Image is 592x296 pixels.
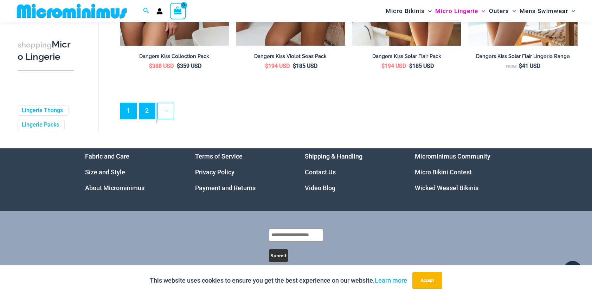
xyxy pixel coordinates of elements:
span: Micro Bikinis [386,2,425,20]
a: Microminimus Community [415,153,490,160]
a: Payment and Returns [195,184,256,192]
span: Menu Toggle [425,2,432,20]
bdi: 359 USD [177,63,201,69]
a: Fabric and Care [85,153,129,160]
a: Micro BikinisMenu ToggleMenu Toggle [384,2,433,20]
a: Mens SwimwearMenu ToggleMenu Toggle [518,2,577,20]
a: About Microminimus [85,184,144,192]
a: Search icon link [143,7,149,15]
a: Lingerie Packs [22,121,59,129]
p: This website uses cookies to ensure you get the best experience on our website. [150,275,407,286]
a: Terms of Service [195,153,243,160]
a: Page 2 [139,103,155,119]
a: Micro Bikini Contest [415,168,472,176]
a: Dangers Kiss Collection Pack [120,53,229,62]
span: Micro Lingerie [435,2,478,20]
span: $ [519,63,522,69]
a: Size and Style [85,168,125,176]
bdi: 185 USD [293,63,317,69]
a: Learn more [375,277,407,284]
nav: Menu [195,148,288,196]
span: Mens Swimwear [520,2,568,20]
button: Accept [412,272,442,289]
span: shopping [18,40,52,49]
a: OutersMenu ToggleMenu Toggle [487,2,518,20]
a: → [158,103,174,119]
button: Submit [269,249,288,262]
a: Micro LingerieMenu ToggleMenu Toggle [433,2,487,20]
nav: Site Navigation [383,1,578,21]
bdi: 185 USD [409,63,434,69]
bdi: 41 USD [519,63,540,69]
span: $ [177,63,180,69]
span: $ [293,63,296,69]
span: Page 1 [121,103,136,119]
span: $ [149,63,152,69]
img: MM SHOP LOGO FLAT [14,3,130,19]
nav: Product Pagination [120,103,578,123]
a: View Shopping Cart, empty [170,3,186,19]
h2: Dangers Kiss Violet Seas Pack [236,53,345,60]
h2: Dangers Kiss Solar Flair Pack [352,53,462,60]
bdi: 194 USD [381,63,406,69]
a: Account icon link [156,8,163,14]
span: $ [409,63,412,69]
span: $ [381,63,385,69]
a: Wicked Weasel Bikinis [415,184,478,192]
aside: Footer Widget 3 [305,148,397,196]
span: Menu Toggle [478,2,485,20]
span: Outers [489,2,509,20]
a: Video Blog [305,184,335,192]
a: Privacy Policy [195,168,234,176]
aside: Footer Widget 2 [195,148,288,196]
a: Lingerie Thongs [22,107,63,114]
nav: Menu [305,148,397,196]
bdi: 194 USD [265,63,290,69]
span: Menu Toggle [509,2,516,20]
span: Menu Toggle [568,2,575,20]
a: Dangers Kiss Solar Flair Pack [352,53,462,62]
h2: Dangers Kiss Solar Flair Lingerie Range [468,53,578,60]
aside: Footer Widget 4 [415,148,507,196]
span: $ [265,63,268,69]
h2: Dangers Kiss Collection Pack [120,53,229,60]
bdi: 388 USD [149,63,174,69]
h3: Micro Lingerie [18,39,74,63]
nav: Menu [85,148,178,196]
a: Dangers Kiss Solar Flair Lingerie Range [468,53,578,62]
nav: Menu [415,148,507,196]
aside: Footer Widget 1 [85,148,178,196]
a: Dangers Kiss Violet Seas Pack [236,53,345,62]
span: From: [506,64,517,69]
a: Shipping & Handling [305,153,362,160]
a: Contact Us [305,168,336,176]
